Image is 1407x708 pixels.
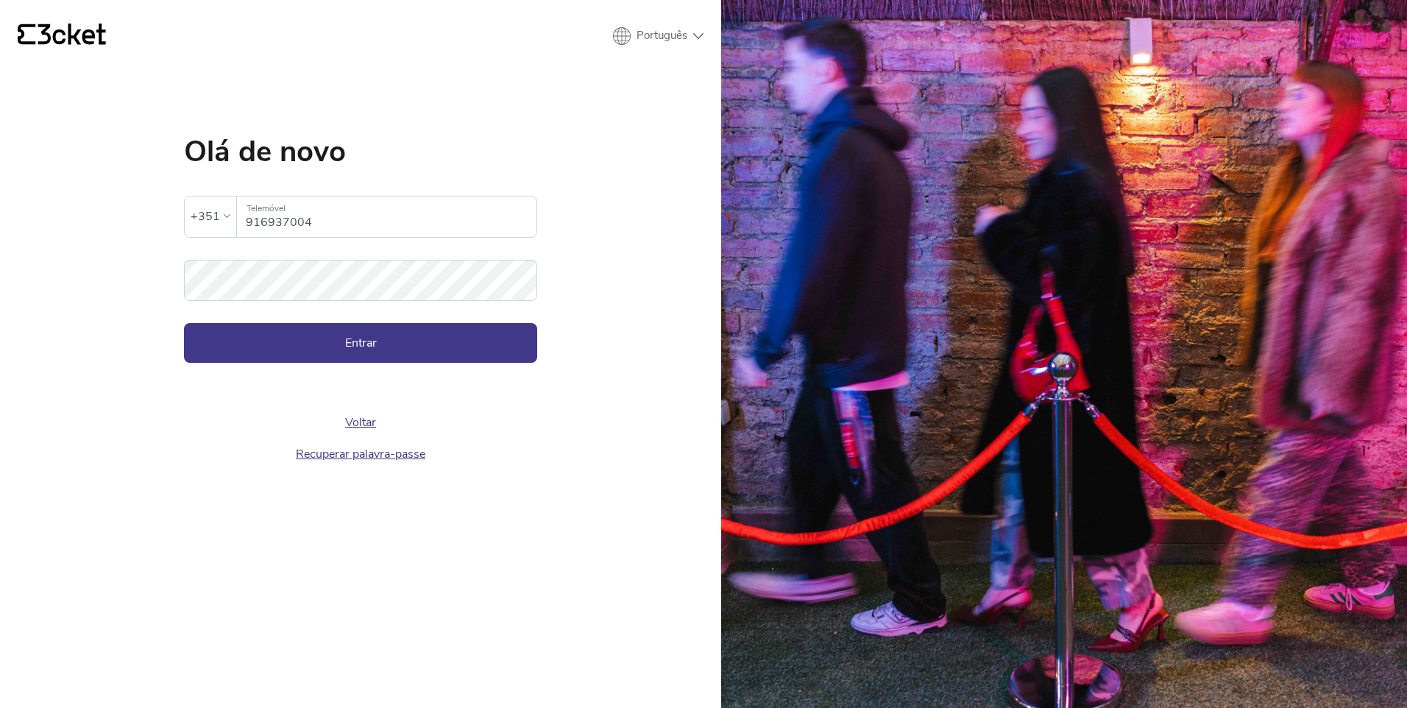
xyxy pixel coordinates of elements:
label: Palavra-passe [184,260,537,284]
a: Recuperar palavra-passe [296,446,425,462]
div: +351 [191,205,220,227]
g: {' '} [18,24,35,45]
label: Telemóvel [237,197,536,221]
input: Telemóvel [246,197,536,237]
a: {' '} [18,24,106,49]
h1: Olá de novo [184,137,537,166]
button: Entrar [184,323,537,363]
a: Voltar [345,414,376,431]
